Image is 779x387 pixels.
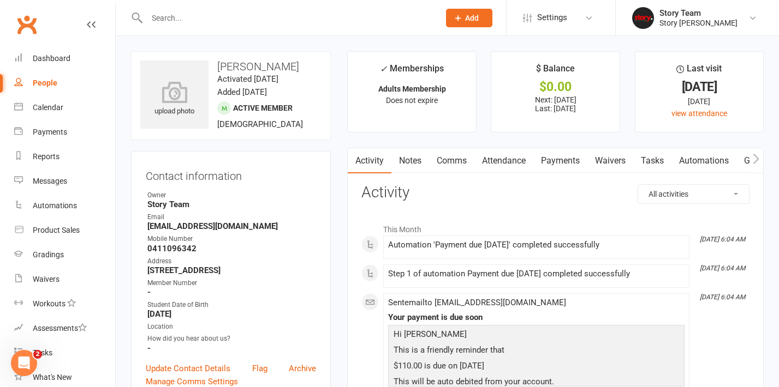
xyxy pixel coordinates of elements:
[361,218,750,235] li: This Month
[388,269,685,279] div: Step 1 of automation Payment due [DATE] completed successfully
[147,287,316,297] strong: -
[388,313,685,322] div: Your payment is due soon
[14,144,115,169] a: Reports
[33,373,72,382] div: What's New
[147,256,316,267] div: Address
[587,148,633,173] a: Waivers
[536,62,575,81] div: $ Balance
[659,18,738,28] div: Story [PERSON_NAME]
[33,350,42,359] span: 2
[429,148,474,173] a: Comms
[147,199,316,209] strong: Story Team
[147,322,316,332] div: Location
[147,300,316,310] div: Student Date of Birth
[700,293,745,301] i: [DATE] 6:04 AM
[140,61,322,72] h3: [PERSON_NAME]
[700,235,745,243] i: [DATE] 6:04 AM
[645,95,753,107] div: [DATE]
[233,104,293,112] span: Active member
[147,265,316,275] strong: [STREET_ADDRESS]
[33,103,63,112] div: Calendar
[388,298,566,307] span: Sent email to [EMAIL_ADDRESS][DOMAIN_NAME]
[147,190,316,201] div: Owner
[671,109,727,118] a: view attendance
[676,62,722,81] div: Last visit
[14,267,115,292] a: Waivers
[146,166,316,182] h3: Contact information
[33,275,60,283] div: Waivers
[14,341,115,365] a: Tasks
[474,148,533,173] a: Attendance
[147,309,316,319] strong: [DATE]
[217,74,278,84] time: Activated [DATE]
[33,226,80,234] div: Product Sales
[33,177,67,185] div: Messages
[33,78,57,87] div: People
[33,299,66,308] div: Workouts
[391,328,682,343] p: Hi [PERSON_NAME]
[33,54,70,63] div: Dashboard
[147,221,316,231] strong: [EMAIL_ADDRESS][DOMAIN_NAME]
[33,348,52,357] div: Tasks
[446,9,492,27] button: Add
[147,278,316,288] div: Member Number
[252,362,267,375] a: Flag
[147,343,316,353] strong: -
[147,212,316,222] div: Email
[14,95,115,120] a: Calendar
[465,14,479,22] span: Add
[14,316,115,341] a: Assessments
[700,264,745,272] i: [DATE] 6:04 AM
[391,148,429,173] a: Notes
[14,46,115,71] a: Dashboard
[14,243,115,267] a: Gradings
[33,250,64,259] div: Gradings
[645,81,753,93] div: [DATE]
[533,148,587,173] a: Payments
[33,128,67,136] div: Payments
[391,359,682,375] p: $110.00 is due on [DATE]
[386,96,438,105] span: Does not expire
[671,148,736,173] a: Automations
[147,234,316,244] div: Mobile Number
[537,5,567,30] span: Settings
[14,218,115,243] a: Product Sales
[14,120,115,144] a: Payments
[388,240,685,250] div: Automation 'Payment due [DATE]' completed successfully
[14,169,115,194] a: Messages
[14,292,115,316] a: Workouts
[147,244,316,253] strong: 0411096342
[380,64,387,74] i: ✓
[140,81,209,117] div: upload photo
[289,362,316,375] a: Archive
[217,87,267,97] time: Added [DATE]
[659,8,738,18] div: Story Team
[14,194,115,218] a: Automations
[146,362,230,375] a: Update Contact Details
[380,62,444,82] div: Memberships
[378,84,446,93] strong: Adults Membership
[632,7,654,29] img: thumb_image1751589760.png
[633,148,671,173] a: Tasks
[391,343,682,359] p: This is a friendly reminder that
[13,11,40,38] a: Clubworx
[14,71,115,95] a: People
[501,81,609,93] div: $0.00
[217,119,303,129] span: [DEMOGRAPHIC_DATA]
[501,95,609,113] p: Next: [DATE] Last: [DATE]
[348,148,391,173] a: Activity
[144,10,432,26] input: Search...
[11,350,37,376] iframe: Intercom live chat
[33,324,87,332] div: Assessments
[33,201,77,210] div: Automations
[147,334,316,344] div: How did you hear about us?
[361,184,750,201] h3: Activity
[33,152,60,161] div: Reports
